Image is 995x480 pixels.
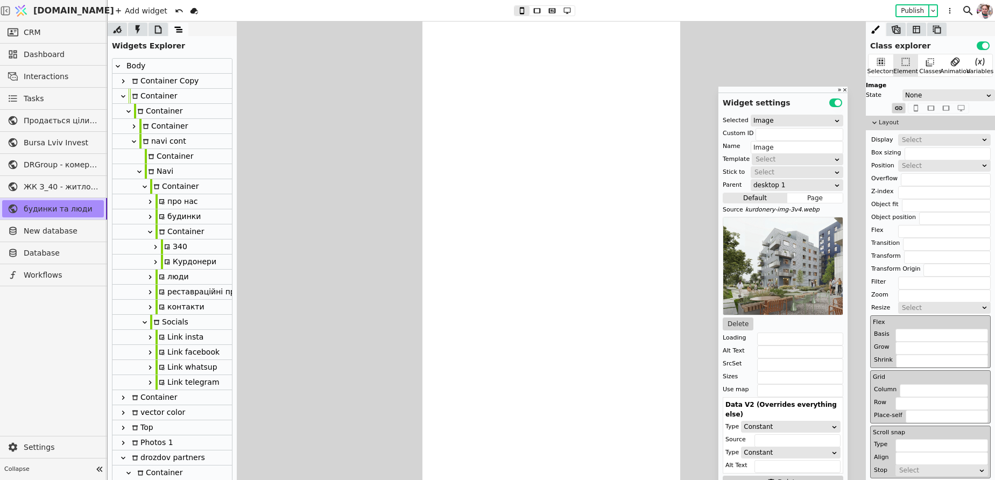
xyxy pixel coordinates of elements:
div: Link whatsup [156,360,217,375]
div: Column [873,384,898,395]
div: реставраційні проєкти [156,285,258,299]
div: None [905,90,985,101]
div: Link insta [156,330,203,344]
div: Container [112,89,232,104]
button: Publish [897,5,928,16]
div: Container Copy [112,74,232,89]
div: Link facebook [112,345,232,360]
div: Name [723,141,740,152]
div: Sizes [723,371,738,382]
span: DRGroup - комерційна нерухоомість [24,159,98,171]
div: Type [725,421,739,432]
div: Position [870,160,895,171]
div: navi cont [139,134,186,149]
a: Tasks [2,90,104,107]
div: Image [866,81,995,90]
div: Link insta [112,330,232,345]
span: CRM [24,27,41,38]
a: DRGroup - комерційна нерухоомість [2,156,104,173]
div: Type [873,439,888,450]
div: Element [893,67,918,76]
div: Container [112,390,232,405]
span: Database [24,248,98,259]
div: Data V2 (Overrides everything else) [725,400,841,419]
div: Link whatsup [112,360,232,375]
div: контакти [112,300,232,315]
div: Курдонери [112,255,232,270]
div: Navi [112,164,232,179]
div: будинки [156,209,201,224]
div: Selected [723,115,749,126]
iframe: To enrich screen reader interactions, please activate Accessibility in Grammarly extension settings [422,22,680,480]
div: Shrink [873,355,894,365]
a: Database [2,244,104,262]
div: Container [129,89,177,103]
div: Container [112,224,232,239]
div: про нас [112,194,232,209]
span: Collapse [4,465,92,474]
div: Object position [870,212,917,223]
div: Type [725,447,739,458]
div: Use map [723,384,749,395]
div: Box sizing [870,147,902,158]
span: Продається цілий будинок [PERSON_NAME] нерухомість [24,115,98,126]
div: Body [112,59,232,74]
span: ЖК З_40 - житлова та комерційна нерухомість класу Преміум [24,181,98,193]
div: Image [753,115,834,126]
div: люди [156,270,189,284]
div: Container [156,224,204,239]
div: Alt Text [725,460,747,471]
div: vector color [129,405,185,420]
a: Settings [2,439,104,456]
div: Stick to [723,167,745,178]
div: Constant [744,421,831,432]
div: Link telegram [156,375,220,390]
div: Select [902,160,980,171]
span: Workflows [24,270,98,281]
span: [DOMAIN_NAME] [33,4,114,17]
div: Z-index [870,186,894,197]
div: Object fit [870,199,900,210]
div: Custom ID [723,128,753,139]
div: Resize [870,302,891,313]
div: Select [756,154,832,165]
div: Container [134,104,182,118]
div: Classes [919,67,941,76]
div: Basis [873,329,891,340]
div: vector color [112,405,232,420]
div: Place-self [873,410,904,421]
a: ЖК З_40 - житлова та комерційна нерухомість класу Преміум [2,178,104,195]
img: 1611404642663-DSC_1169-po-%D1%81cropped.jpg [977,1,993,20]
h4: Grid [873,373,988,382]
a: Workflows [2,266,104,284]
span: Settings [24,442,98,453]
div: Container [134,465,182,480]
div: Source [723,206,743,215]
div: kurdonery-img-3v4.webp [745,206,820,215]
div: Stop [873,465,888,476]
a: New database [2,222,104,239]
div: Container [129,390,177,405]
span: Dashboard [24,49,98,60]
div: Container [112,149,232,164]
div: про нас [156,194,198,209]
div: Container [112,119,232,134]
div: Socials [150,315,188,329]
div: Align [873,452,890,463]
div: SrcSet [723,358,742,369]
div: Container [112,179,232,194]
div: З40 [112,239,232,255]
div: будинки [112,209,232,224]
div: Constant [744,447,831,458]
div: Container [145,149,193,164]
div: Transform [870,251,902,262]
div: Animation [940,67,970,76]
a: CRM [2,24,104,41]
div: реставраційні проєкти [112,285,232,300]
div: Top [112,420,232,435]
a: Продається цілий будинок [PERSON_NAME] нерухомість [2,112,104,129]
div: Grow [873,342,891,352]
div: Container [112,104,232,119]
button: Delete [723,317,753,330]
div: Socials [112,315,232,330]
